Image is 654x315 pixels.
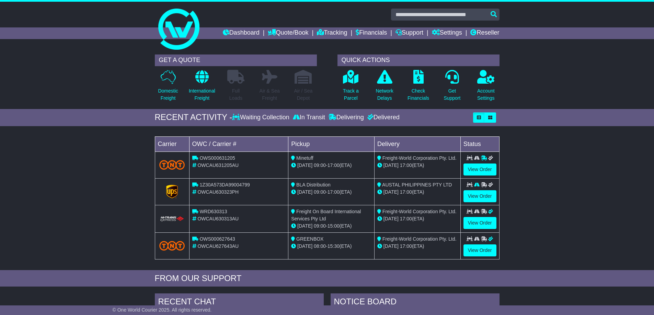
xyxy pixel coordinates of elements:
[460,136,499,152] td: Status
[227,87,244,102] p: Full Loads
[328,189,340,195] span: 17:00
[463,163,496,175] a: View Order
[382,155,457,161] span: Freight-World Corporation Pty. Ltd.
[395,27,423,39] a: Support
[444,87,460,102] p: Get Support
[199,182,250,187] span: 1Z30A573DA99004799
[113,307,212,313] span: © One World Courier 2025. All rights reserved.
[477,70,495,106] a: AccountSettings
[288,136,375,152] td: Pickup
[377,162,458,169] div: (ETA)
[291,162,371,169] div: - (ETA)
[314,223,326,229] span: 09:00
[343,87,359,102] p: Track a Parcel
[400,189,412,195] span: 17:00
[374,136,460,152] td: Delivery
[463,244,496,256] a: View Order
[331,293,500,312] div: NOTICE BOARD
[400,216,412,221] span: 17:00
[223,27,260,39] a: Dashboard
[383,189,399,195] span: [DATE]
[377,189,458,196] div: (ETA)
[291,189,371,196] div: - (ETA)
[296,182,331,187] span: BLA Distribution
[343,70,359,106] a: Track aParcel
[158,70,178,106] a: DomesticFreight
[189,136,288,152] td: OWC / Carrier #
[296,236,323,242] span: GREENBOX
[366,114,400,121] div: Delivered
[408,87,429,102] p: Check Financials
[297,189,312,195] span: [DATE]
[314,243,326,249] span: 08:00
[377,243,458,250] div: (ETA)
[291,222,371,230] div: - (ETA)
[155,112,232,122] div: RECENT ACTIVITY -
[356,27,387,39] a: Financials
[197,216,239,221] span: OWCAU630313AU
[314,162,326,168] span: 09:00
[463,217,496,229] a: View Order
[296,155,313,161] span: Minetuff
[314,189,326,195] span: 09:00
[155,136,189,152] td: Carrier
[463,190,496,202] a: View Order
[400,162,412,168] span: 17:00
[470,27,499,39] a: Reseller
[188,70,216,106] a: InternationalFreight
[297,243,312,249] span: [DATE]
[158,87,178,102] p: Domestic Freight
[375,70,393,106] a: NetworkDelays
[189,87,215,102] p: International Freight
[159,160,185,169] img: TNT_Domestic.png
[382,209,457,214] span: Freight-World Corporation Pty. Ltd.
[328,223,340,229] span: 15:00
[294,87,313,102] p: Air / Sea Depot
[199,209,227,214] span: WRD630313
[199,236,235,242] span: OWS000627643
[155,54,317,66] div: GET A QUOTE
[327,114,366,121] div: Delivering
[197,243,239,249] span: OWCAU627643AU
[383,243,399,249] span: [DATE]
[268,27,308,39] a: Quote/Book
[328,162,340,168] span: 17:00
[297,162,312,168] span: [DATE]
[382,236,457,242] span: Freight-World Corporation Pty. Ltd.
[376,87,393,102] p: Network Delays
[199,155,235,161] span: OWS000631205
[197,162,239,168] span: OWCAU631205AU
[328,243,340,249] span: 15:30
[337,54,500,66] div: QUICK ACTIONS
[197,189,239,195] span: OWCAU630323PH
[155,274,500,283] div: FROM OUR SUPPORT
[407,70,429,106] a: CheckFinancials
[155,293,324,312] div: RECENT CHAT
[383,216,399,221] span: [DATE]
[159,216,185,222] img: HiTrans.png
[159,241,185,250] img: TNT_Domestic.png
[443,70,461,106] a: GetSupport
[260,87,280,102] p: Air & Sea Freight
[232,114,291,121] div: Waiting Collection
[477,87,495,102] p: Account Settings
[291,209,361,221] span: Freight On Board International Services Pty Ltd
[377,215,458,222] div: (ETA)
[166,185,178,198] img: GetCarrierServiceLogo
[291,243,371,250] div: - (ETA)
[291,114,327,121] div: In Transit
[297,223,312,229] span: [DATE]
[383,162,399,168] span: [DATE]
[400,243,412,249] span: 17:00
[382,182,452,187] span: AUSTAL PHILIPPINES PTY LTD
[317,27,347,39] a: Tracking
[432,27,462,39] a: Settings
